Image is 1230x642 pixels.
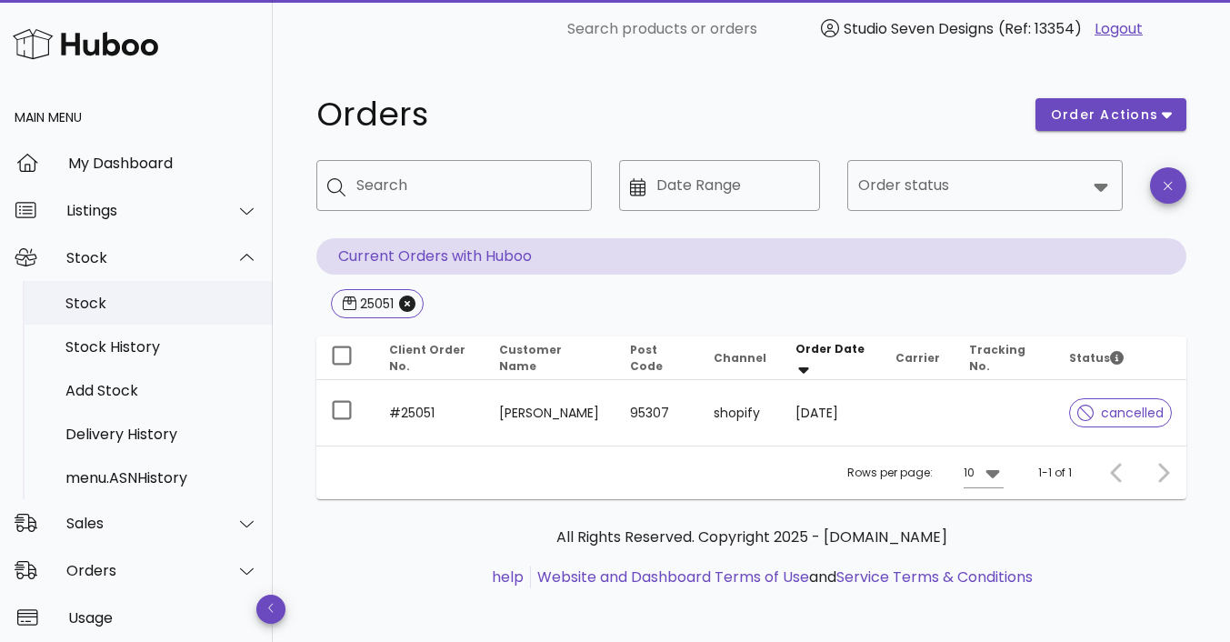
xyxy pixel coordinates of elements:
span: Post Code [630,342,663,374]
div: Add Stock [65,382,258,399]
span: Status [1069,350,1124,366]
button: Close [399,296,415,312]
span: (Ref: 13354) [998,18,1082,39]
th: Post Code [615,336,699,380]
div: My Dashboard [68,155,258,172]
div: menu.ASNHistory [65,469,258,487]
th: Carrier [881,336,955,380]
a: Website and Dashboard Terms of Use [537,567,809,587]
a: Logout [1095,18,1143,40]
div: 1-1 of 1 [1038,465,1072,481]
div: Sales [66,515,215,532]
div: Stock History [65,338,258,356]
th: Tracking No. [955,336,1055,380]
span: Tracking No. [969,342,1025,374]
div: Stock [66,249,215,266]
th: Channel [699,336,781,380]
div: 10Rows per page: [964,458,1004,487]
span: cancelled [1077,406,1164,419]
div: Orders [66,562,215,579]
li: and [531,567,1033,588]
a: Service Terms & Conditions [836,567,1033,587]
th: Client Order No. [375,336,485,380]
td: [DATE] [781,380,881,446]
div: Rows per page: [847,446,1004,499]
img: Huboo Logo [13,25,158,64]
td: [PERSON_NAME] [485,380,615,446]
span: Client Order No. [389,342,465,374]
div: 10 [964,465,975,481]
button: order actions [1035,98,1186,131]
th: Order Date: Sorted descending. Activate to remove sorting. [781,336,881,380]
span: Order Date [795,341,865,356]
td: 95307 [615,380,699,446]
div: Listings [66,202,215,219]
span: Studio Seven Designs [844,18,994,39]
span: Channel [714,350,766,366]
p: Current Orders with Huboo [316,238,1186,275]
div: Order status [847,160,1123,211]
span: Carrier [895,350,940,366]
td: #25051 [375,380,485,446]
th: Status [1055,336,1186,380]
div: Delivery History [65,426,258,443]
th: Customer Name [485,336,615,380]
span: order actions [1050,105,1159,125]
div: 25051 [356,295,394,313]
span: Customer Name [499,342,562,374]
a: help [492,567,524,587]
p: All Rights Reserved. Copyright 2025 - [DOMAIN_NAME] [331,527,1172,548]
h1: Orders [316,98,1014,131]
td: shopify [699,380,781,446]
div: Usage [68,609,258,627]
div: Stock [65,295,258,312]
